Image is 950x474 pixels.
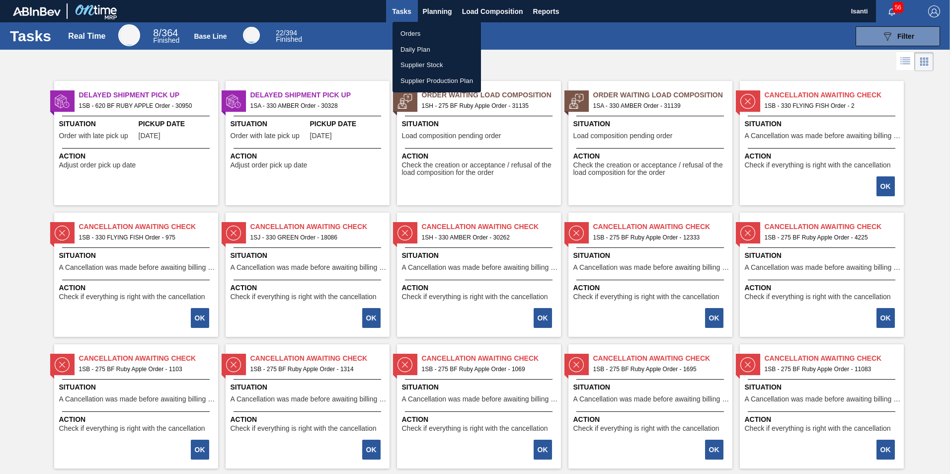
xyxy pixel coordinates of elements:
a: Supplier Production Plan [393,73,481,89]
a: Orders [393,26,481,42]
a: Supplier Stock [393,57,481,73]
a: Daily Plan [393,42,481,58]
